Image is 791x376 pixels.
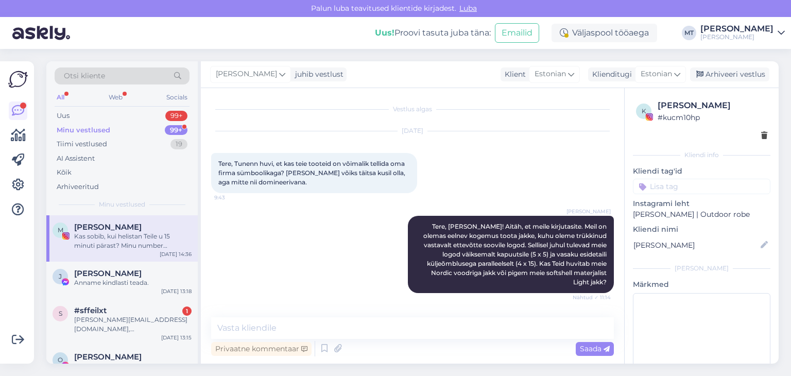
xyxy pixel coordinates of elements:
div: Tiimi vestlused [57,139,107,149]
span: M [58,226,63,234]
div: Uus [57,111,70,121]
b: Uus! [375,28,394,38]
p: Märkmed [633,279,770,290]
div: [PERSON_NAME] [700,25,773,33]
p: Kliendi tag'id [633,166,770,177]
span: Estonian [641,69,672,80]
div: Minu vestlused [57,125,110,135]
span: [PERSON_NAME] [216,69,277,80]
div: [PERSON_NAME] [633,264,770,273]
span: 9:43 [214,194,253,201]
img: Askly Logo [8,70,28,89]
div: Proovi tasuta juba täna: [375,27,491,39]
span: Jane Kodar [74,269,142,278]
div: Kas sobib, kui helistan Teile u 15 minuti pärast? Minu number [PHONE_NUMBER], [PERSON_NAME] [74,232,192,250]
span: Otsi kliente [64,71,105,81]
div: [PERSON_NAME][EMAIL_ADDRESS][DOMAIN_NAME], [PHONE_NUMBER], Ette tänades, [PERSON_NAME] Pajumäe [74,315,192,334]
p: [PERSON_NAME] | Outdoor robe [633,209,770,220]
div: 99+ [165,111,187,121]
span: s [59,310,62,317]
div: Socials [164,91,190,104]
span: Marek Reinolt [74,223,142,232]
span: Luba [456,4,480,13]
input: Lisa tag [633,179,770,194]
span: Olga Lepaeva [74,352,142,362]
div: juhib vestlust [291,69,343,80]
div: Arhiveeri vestlus [690,67,769,81]
div: # kucm10hp [658,112,767,123]
div: 1 [182,306,192,316]
span: Tere, Tunenn huvi, et kas teie tooteid on võimalik tellida oma firma sümboolikaga? [PERSON_NAME] ... [218,160,407,186]
p: Kliendi nimi [633,224,770,235]
span: #sffeilxt [74,306,107,315]
div: 19 [170,139,187,149]
span: O [58,356,63,364]
div: Väljaspool tööaega [552,24,657,42]
div: [PERSON_NAME] [700,33,773,41]
span: Nähtud ✓ 11:14 [572,294,611,301]
span: J [59,272,62,280]
div: Klient [501,69,526,80]
div: Arhiveeritud [57,182,99,192]
div: [DATE] 14:36 [160,250,192,258]
div: AI Assistent [57,153,95,164]
div: MT [682,26,696,40]
span: Estonian [535,69,566,80]
a: [PERSON_NAME][PERSON_NAME] [700,25,785,41]
div: All [55,91,66,104]
div: Web [107,91,125,104]
p: Instagrami leht [633,198,770,209]
button: Emailid [495,23,539,43]
div: [DATE] 13:15 [161,334,192,341]
span: k [642,107,646,115]
div: Kliendi info [633,150,770,160]
div: Klienditugi [588,69,632,80]
span: Saada [580,344,610,353]
div: Kõik [57,167,72,178]
span: [PERSON_NAME] [566,208,611,215]
div: 99+ [165,125,187,135]
div: Vestlus algas [211,105,614,114]
span: Tere, [PERSON_NAME]! Aitäh, et meile kirjutasite. Meil on olemas eelnev kogemus toota jakke, kuhu... [423,223,608,286]
span: Minu vestlused [99,200,145,209]
div: [PERSON_NAME] [658,99,767,112]
input: Lisa nimi [633,240,759,251]
div: Anname kindlasti teada. [74,278,192,287]
div: Privaatne kommentaar [211,342,312,356]
div: [DATE] 13:18 [161,287,192,295]
div: [DATE] [211,126,614,135]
